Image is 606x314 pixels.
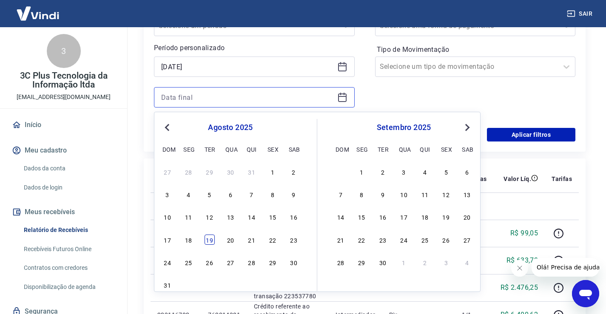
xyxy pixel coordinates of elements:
[20,221,117,239] a: Relatório de Recebíveis
[225,212,236,222] div: Choose quarta-feira, 13 de agosto de 2025
[247,144,257,154] div: qui
[378,212,388,222] div: Choose terça-feira, 16 de setembro de 2025
[487,128,575,141] button: Aplicar filtros
[356,212,367,222] div: Choose segunda-feira, 15 de setembro de 2025
[247,235,257,245] div: Choose quinta-feira, 21 de agosto de 2025
[399,212,409,222] div: Choose quarta-feira, 17 de setembro de 2025
[10,0,65,26] img: Vindi
[462,235,472,245] div: Choose sábado, 27 de setembro de 2025
[399,144,409,154] div: qua
[510,228,538,238] p: R$ 99,05
[420,189,430,199] div: Choose quinta-feira, 11 de setembro de 2025
[267,257,278,267] div: Choose sexta-feira, 29 de agosto de 2025
[356,167,367,177] div: Choose segunda-feira, 1 de setembro de 2025
[267,189,278,199] div: Choose sexta-feira, 8 de agosto de 2025
[225,235,236,245] div: Choose quarta-feira, 20 de agosto de 2025
[267,212,278,222] div: Choose sexta-feira, 15 de agosto de 2025
[162,235,173,245] div: Choose domingo, 17 de agosto de 2025
[399,257,409,267] div: Choose quarta-feira, 1 de outubro de 2025
[183,167,193,177] div: Choose segunda-feira, 28 de julho de 2025
[504,175,531,183] p: Valor Líq.
[10,141,117,160] button: Meu cadastro
[161,122,300,133] div: agosto 2025
[289,167,299,177] div: Choose sábado, 2 de agosto de 2025
[334,165,473,268] div: month 2025-09
[462,144,472,154] div: sab
[225,144,236,154] div: qua
[441,257,451,267] div: Choose sexta-feira, 3 de outubro de 2025
[572,280,599,307] iframe: Botão para abrir a janela de mensagens
[336,212,346,222] div: Choose domingo, 14 de setembro de 2025
[162,257,173,267] div: Choose domingo, 24 de agosto de 2025
[441,144,451,154] div: sex
[441,212,451,222] div: Choose sexta-feira, 19 de setembro de 2025
[183,144,193,154] div: seg
[501,283,538,293] p: R$ 2.476,25
[205,144,215,154] div: ter
[247,189,257,199] div: Choose quinta-feira, 7 de agosto de 2025
[565,6,596,22] button: Sair
[183,280,193,290] div: Choose segunda-feira, 1 de setembro de 2025
[378,167,388,177] div: Choose terça-feira, 2 de setembro de 2025
[420,144,430,154] div: qui
[225,189,236,199] div: Choose quarta-feira, 6 de agosto de 2025
[420,257,430,267] div: Choose quinta-feira, 2 de outubro de 2025
[356,257,367,267] div: Choose segunda-feira, 29 de setembro de 2025
[289,257,299,267] div: Choose sábado, 30 de agosto de 2025
[7,71,120,89] p: 3C Plus Tecnologia da Informação ltda
[20,179,117,196] a: Dados de login
[183,189,193,199] div: Choose segunda-feira, 4 de agosto de 2025
[162,280,173,290] div: Choose domingo, 31 de agosto de 2025
[20,160,117,177] a: Dados da conta
[462,189,472,199] div: Choose sábado, 13 de setembro de 2025
[247,212,257,222] div: Choose quinta-feira, 14 de agosto de 2025
[462,257,472,267] div: Choose sábado, 4 de outubro de 2025
[17,93,111,102] p: [EMAIL_ADDRESS][DOMAIN_NAME]
[336,144,346,154] div: dom
[336,235,346,245] div: Choose domingo, 21 de setembro de 2025
[532,258,599,277] iframe: Mensagem da empresa
[378,189,388,199] div: Choose terça-feira, 9 de setembro de 2025
[247,280,257,290] div: Choose quinta-feira, 4 de setembro de 2025
[161,91,334,104] input: Data final
[205,235,215,245] div: Choose terça-feira, 19 de agosto de 2025
[334,122,473,133] div: setembro 2025
[247,167,257,177] div: Choose quinta-feira, 31 de julho de 2025
[420,212,430,222] div: Choose quinta-feira, 18 de setembro de 2025
[162,167,173,177] div: Choose domingo, 27 de julho de 2025
[205,189,215,199] div: Choose terça-feira, 5 de agosto de 2025
[420,167,430,177] div: Choose quinta-feira, 4 de setembro de 2025
[378,257,388,267] div: Choose terça-feira, 30 de setembro de 2025
[20,278,117,296] a: Disponibilização de agenda
[378,235,388,245] div: Choose terça-feira, 23 de setembro de 2025
[183,235,193,245] div: Choose segunda-feira, 18 de agosto de 2025
[399,167,409,177] div: Choose quarta-feira, 3 de setembro de 2025
[20,259,117,277] a: Contratos com credores
[462,212,472,222] div: Choose sábado, 20 de setembro de 2025
[205,212,215,222] div: Choose terça-feira, 12 de agosto de 2025
[356,235,367,245] div: Choose segunda-feira, 22 de setembro de 2025
[267,280,278,290] div: Choose sexta-feira, 5 de setembro de 2025
[336,167,346,177] div: Choose domingo, 31 de agosto de 2025
[183,212,193,222] div: Choose segunda-feira, 11 de agosto de 2025
[20,240,117,258] a: Recebíveis Futuros Online
[161,165,300,291] div: month 2025-08
[399,235,409,245] div: Choose quarta-feira, 24 de setembro de 2025
[336,189,346,199] div: Choose domingo, 7 de setembro de 2025
[462,122,472,133] button: Next Month
[441,189,451,199] div: Choose sexta-feira, 12 de setembro de 2025
[5,6,71,13] span: Olá! Precisa de ajuda?
[289,189,299,199] div: Choose sábado, 9 de agosto de 2025
[441,235,451,245] div: Choose sexta-feira, 26 de setembro de 2025
[205,257,215,267] div: Choose terça-feira, 26 de agosto de 2025
[205,280,215,290] div: Choose terça-feira, 2 de setembro de 2025
[247,257,257,267] div: Choose quinta-feira, 28 de agosto de 2025
[267,144,278,154] div: sex
[162,212,173,222] div: Choose domingo, 10 de agosto de 2025
[154,43,355,53] p: Período personalizado
[356,189,367,199] div: Choose segunda-feira, 8 de setembro de 2025
[47,34,81,68] div: 3
[441,167,451,177] div: Choose sexta-feira, 5 de setembro de 2025
[511,260,528,277] iframe: Fechar mensagem
[462,167,472,177] div: Choose sábado, 6 de setembro de 2025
